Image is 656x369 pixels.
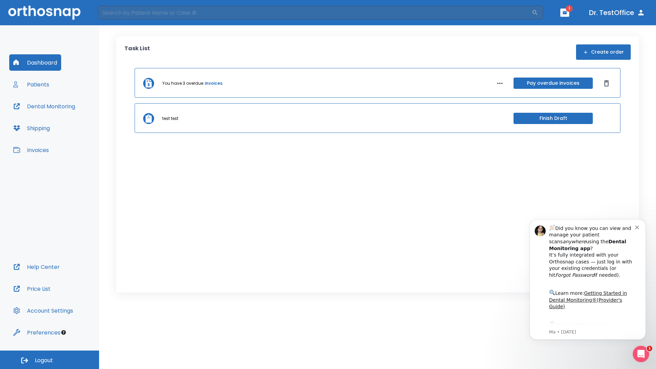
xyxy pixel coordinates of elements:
[35,357,53,364] span: Logout
[586,6,648,19] button: Dr. TestOffice
[576,44,631,60] button: Create order
[60,329,67,336] div: Tooltip anchor
[647,346,652,351] span: 1
[162,115,178,122] p: test test
[124,44,150,60] p: Task List
[9,142,53,158] button: Invoices
[30,120,116,126] p: Message from Ma, sent 2w ago
[9,54,61,71] button: Dashboard
[30,111,116,146] div: Download the app: | ​ Let us know if you need help getting started!
[514,78,593,89] button: Pay overdue invoices
[9,259,64,275] button: Help Center
[514,113,593,124] button: Finish Draft
[9,281,55,297] button: Price List
[9,76,53,93] button: Patients
[205,80,222,86] a: invoices
[9,302,77,319] button: Account Settings
[9,324,65,341] button: Preferences
[9,120,54,136] button: Shipping
[116,15,121,20] button: Dismiss notification
[8,5,81,19] img: Orthosnap
[9,98,79,114] button: Dental Monitoring
[633,346,649,362] iframe: Intercom live chat
[566,5,573,12] span: 1
[601,78,612,89] button: Dismiss
[519,209,656,351] iframe: Intercom notifications message
[162,80,203,86] p: You have 3 overdue
[30,113,91,125] a: App Store
[98,6,532,19] input: Search by Patient Name or Case #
